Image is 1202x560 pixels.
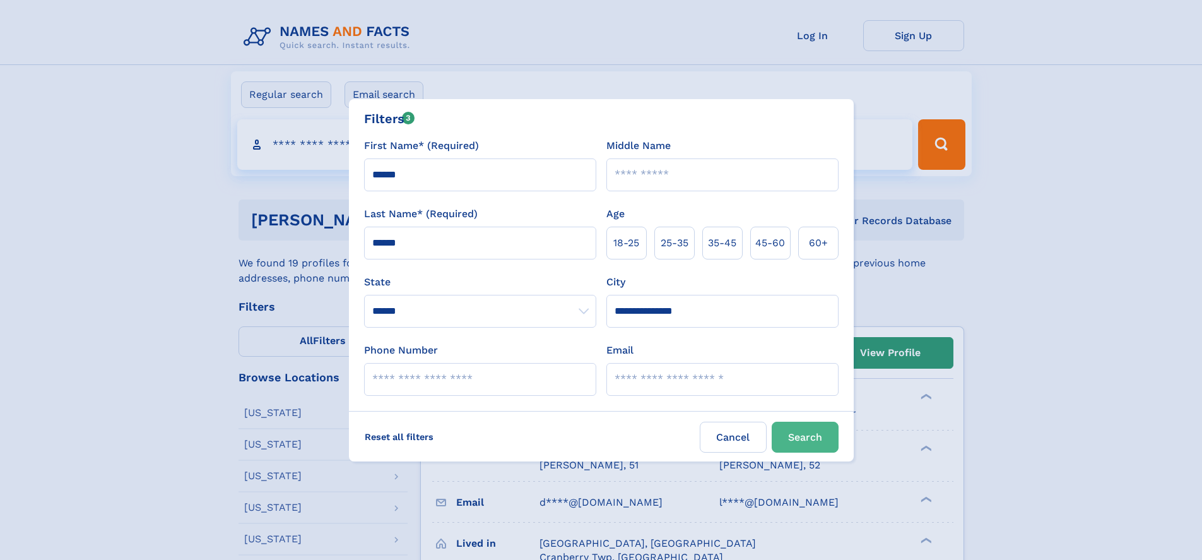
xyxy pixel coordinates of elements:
[708,235,736,251] span: 35‑45
[356,422,442,452] label: Reset all filters
[772,422,839,453] button: Search
[364,275,596,290] label: State
[606,275,625,290] label: City
[606,138,671,153] label: Middle Name
[364,138,479,153] label: First Name* (Required)
[606,343,633,358] label: Email
[755,235,785,251] span: 45‑60
[364,343,438,358] label: Phone Number
[364,206,478,222] label: Last Name* (Required)
[809,235,828,251] span: 60+
[364,109,415,128] div: Filters
[661,235,688,251] span: 25‑35
[606,206,625,222] label: Age
[700,422,767,453] label: Cancel
[613,235,639,251] span: 18‑25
